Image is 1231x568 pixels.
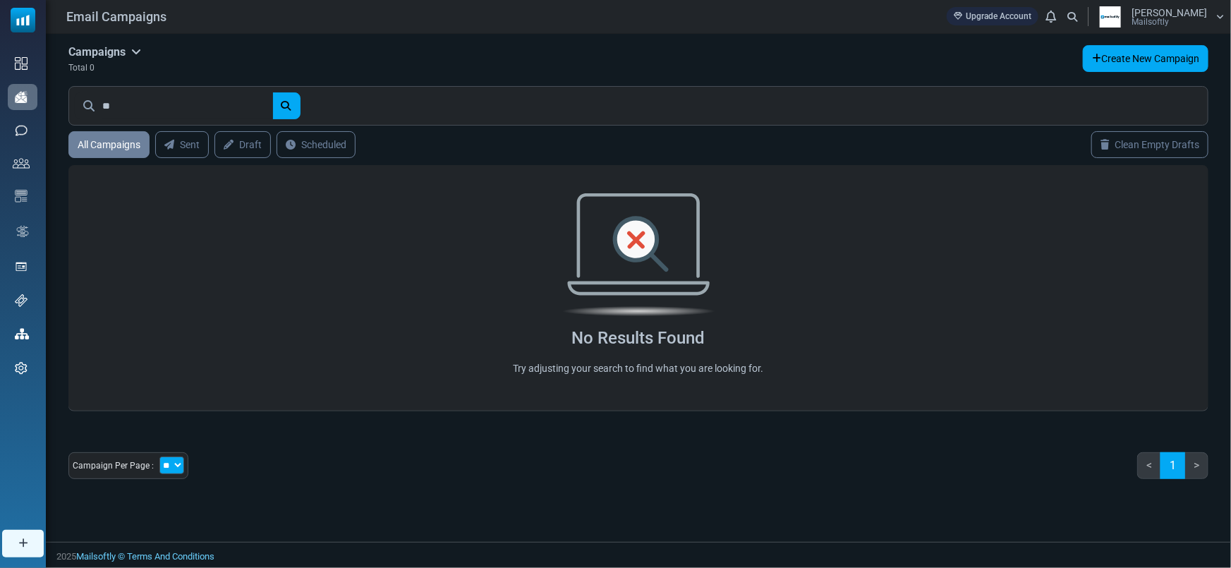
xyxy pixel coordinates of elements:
img: sms-icon.png [15,124,28,137]
img: workflow.svg [15,224,30,240]
a: Create New Campaign [1083,45,1208,72]
a: Scheduled [277,131,356,158]
img: dashboard-icon.svg [15,57,28,70]
a: 1 [1160,452,1185,479]
span: translation missing: en.layouts.footer.terms_and_conditions [127,551,214,562]
h4: No Results Found [572,328,705,349]
img: contacts-icon.svg [13,158,30,168]
img: settings-icon.svg [15,362,28,375]
p: Try adjusting your search to find what you are looking for. [514,354,764,382]
h5: Campaigns [68,45,141,59]
img: email-templates-icon.svg [15,190,28,203]
a: Sent [155,131,209,158]
nav: Page [1137,452,1208,490]
img: support-icon.svg [15,294,28,307]
span: Mailsoftly [1132,18,1169,26]
a: Terms And Conditions [127,551,214,562]
img: mailsoftly_icon_blue_white.svg [11,8,35,32]
span: Email Campaigns [66,7,166,26]
span: Total [68,63,87,73]
a: Upgrade Account [947,7,1038,25]
a: Draft [214,131,271,158]
a: Clean Empty Drafts [1091,131,1208,158]
span: 0 [90,63,95,73]
img: User Logo [1093,6,1128,28]
img: landing_pages.svg [15,260,28,273]
img: campaigns-icon-active.png [15,91,28,103]
footer: 2025 [46,542,1231,567]
a: User Logo [PERSON_NAME] Mailsoftly [1093,6,1224,28]
span: Campaign Per Page : [73,459,154,472]
span: [PERSON_NAME] [1132,8,1207,18]
a: Mailsoftly © [76,551,125,562]
a: All Campaigns [68,131,150,158]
